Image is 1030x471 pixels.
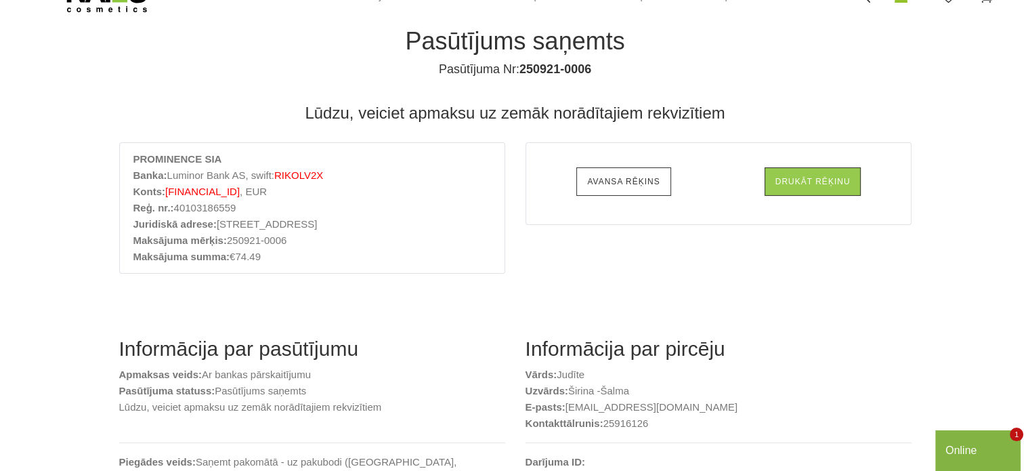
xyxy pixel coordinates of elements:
[133,186,166,197] strong: Konts:
[576,167,670,196] a: Avansa rēķins
[119,103,911,123] h3: Lūdzu, veiciet apmaksu uz zemāk norādītajiem rekvizītiem
[119,337,505,361] h2: Informācija par pasūtījumu
[129,27,901,56] h1: Pasūtījums saņemts
[133,184,491,200] li: , EUR
[525,385,568,396] b: Uzvārds:
[765,167,861,196] a: Drukāt rēķinu
[133,202,174,213] strong: Reģ. nr.:
[119,456,196,468] b: Piegādes veids:
[165,186,240,197] span: [FINANCIAL_ID]
[525,456,585,468] b: Darījuma ID:
[519,62,591,76] b: 250921-0006
[133,216,491,232] li: [STREET_ADDRESS]
[133,169,167,181] strong: Banka:
[133,200,491,216] li: 40103186559
[133,249,491,265] li: €74.49
[133,153,222,165] strong: PROMINENCE SIA
[525,401,565,413] b: E-pasts:
[133,234,227,246] strong: Maksājuma mērķis:
[274,169,323,181] span: RIKOLV2X
[133,251,230,262] strong: Maksājuma summa:
[133,167,491,184] li: Luminor Bank AS, swift:
[525,337,911,361] h2: Informācija par pircēju
[133,232,491,249] li: 250921-0006
[133,218,217,230] strong: Juridiskā adrese:
[525,417,603,429] b: Kontakttālrunis:
[525,369,557,380] b: Vārds:
[129,61,901,77] h4: Pasūtījuma Nr:
[935,428,1023,471] iframe: chat widget
[119,369,202,380] b: Apmaksas veids:
[119,385,215,396] b: Pasūtījuma statuss:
